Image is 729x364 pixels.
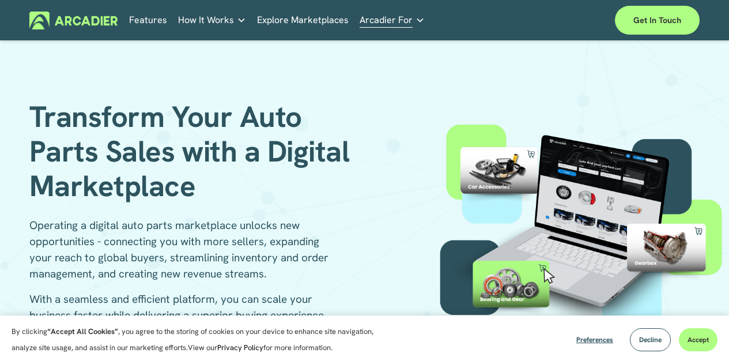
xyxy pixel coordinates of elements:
[257,12,349,29] a: Explore Marketplaces
[178,12,246,29] a: folder dropdown
[12,324,386,356] p: By clicking , you agree to the storing of cookies on your device to enhance site navigation, anal...
[576,335,613,344] span: Preferences
[360,12,425,29] a: folder dropdown
[639,335,662,344] span: Decline
[217,343,263,352] a: Privacy Policy
[630,328,671,351] button: Decline
[29,99,361,203] h1: Transform Your Auto Parts Sales with a Digital Marketplace
[178,12,234,28] span: How It Works
[615,6,700,35] a: Get in touch
[29,217,333,282] p: Operating a digital auto parts marketplace unlocks new opportunities - connecting you with more s...
[29,12,118,29] img: Arcadier
[29,291,333,324] p: With a seamless and efficient platform, you can scale your business faster while delivering a sup...
[47,327,118,336] strong: “Accept All Cookies”
[360,12,413,28] span: Arcadier For
[671,309,729,364] iframe: Chat Widget
[568,328,622,351] button: Preferences
[129,12,167,29] a: Features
